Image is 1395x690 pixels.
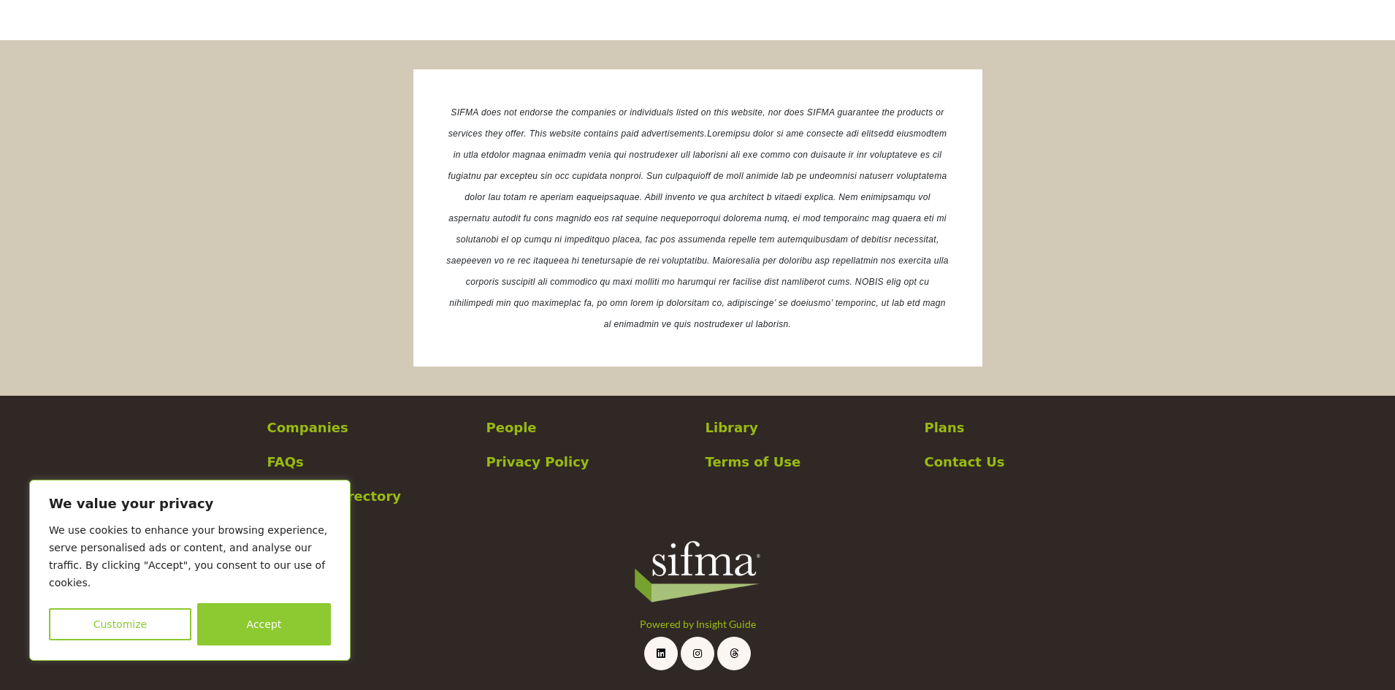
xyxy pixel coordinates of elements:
a: Privacy Policy [486,452,690,472]
span: SIFMA does not endorse the companies or individuals listed on this website, nor does SIFMA guaran... [448,107,944,139]
a: Instagram Link [681,637,714,670]
a: Powered by Insight Guide [640,618,756,630]
a: People [486,418,690,437]
p: We value your privacy [49,495,331,513]
p: We use cookies to enhance your browsing experience, serve personalised ads or content, and analys... [49,521,331,591]
a: Member Directory [267,486,471,506]
button: Customize [49,608,191,640]
a: Terms of Use [706,452,909,472]
img: No Site Logo [632,535,763,607]
a: Plans [925,418,1128,437]
button: Accept [197,603,331,645]
a: LinkedIn Link [644,637,678,670]
a: FAQs [267,452,471,472]
a: Library [706,418,909,437]
a: Threads Link [717,637,751,670]
a: Contact Us [925,452,1128,472]
a: Companies [267,418,471,437]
